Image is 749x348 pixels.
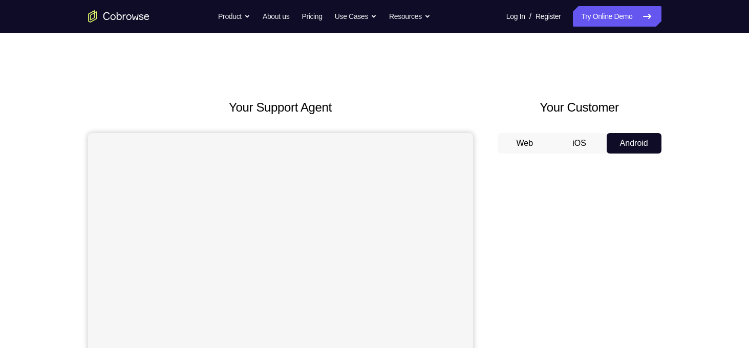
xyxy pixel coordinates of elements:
[88,98,473,117] h2: Your Support Agent
[536,6,561,27] a: Register
[529,10,531,23] span: /
[498,98,661,117] h2: Your Customer
[335,6,377,27] button: Use Cases
[263,6,289,27] a: About us
[607,133,661,154] button: Android
[218,6,250,27] button: Product
[506,6,525,27] a: Log In
[88,10,149,23] a: Go to the home page
[389,6,431,27] button: Resources
[573,6,661,27] a: Try Online Demo
[302,6,322,27] a: Pricing
[498,133,552,154] button: Web
[552,133,607,154] button: iOS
